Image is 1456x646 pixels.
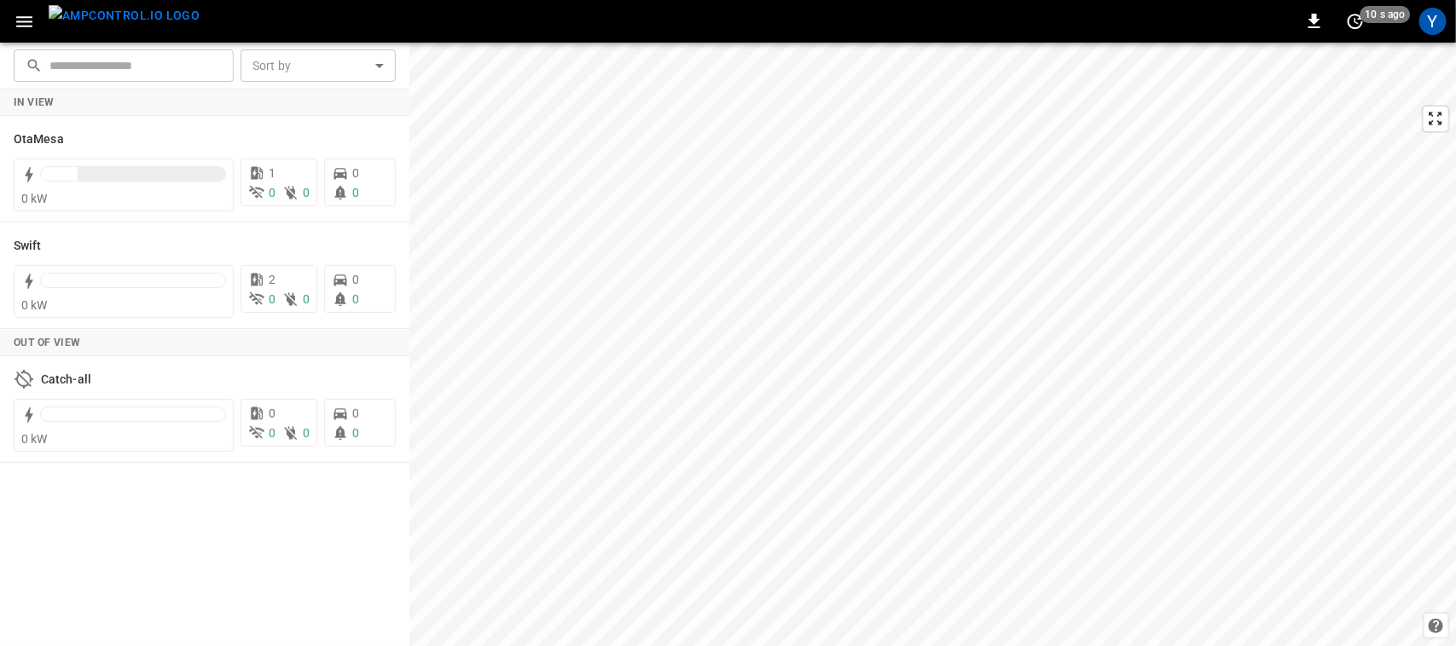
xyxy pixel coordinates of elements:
span: 10 s ago [1360,6,1411,23]
span: 0 [352,407,359,420]
span: 0 [352,166,359,180]
span: 1 [269,166,276,180]
span: 0 [303,186,310,199]
span: 0 [352,292,359,306]
strong: Out of View [14,337,80,349]
span: 0 [269,186,276,199]
strong: In View [14,96,55,108]
button: set refresh interval [1342,8,1369,35]
span: 0 [352,273,359,286]
h6: Swift [14,237,42,256]
span: 0 [269,426,276,440]
span: 0 [269,407,276,420]
span: 0 [352,186,359,199]
h6: Catch-all [41,371,91,389]
span: 2 [269,273,276,286]
span: 0 [303,426,310,440]
h6: OtaMesa [14,130,64,149]
div: profile-icon [1419,8,1447,35]
img: ampcontrol.io logo [49,5,200,26]
span: 0 [352,426,359,440]
span: 0 [269,292,276,306]
span: 0 [303,292,310,306]
span: 0 kW [21,192,48,205]
span: 0 kW [21,298,48,312]
span: 0 kW [21,432,48,446]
